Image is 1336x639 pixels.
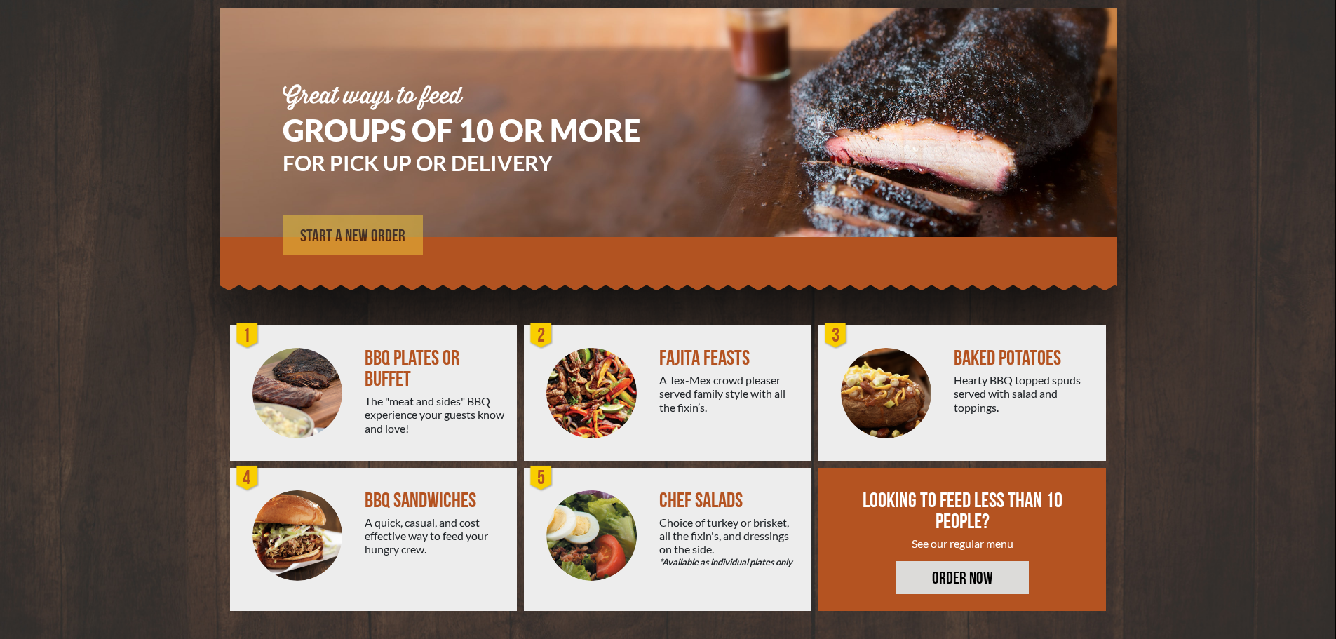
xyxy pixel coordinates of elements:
[861,490,1065,532] div: LOOKING TO FEED LESS THAN 10 PEOPLE?
[527,322,555,350] div: 2
[234,322,262,350] div: 1
[527,464,555,492] div: 5
[546,348,637,438] img: PEJ-Fajitas.png
[954,373,1095,414] div: Hearty BBQ topped spuds served with salad and toppings.
[300,228,405,245] span: START A NEW ORDER
[896,561,1029,594] a: ORDER NOW
[234,464,262,492] div: 4
[546,490,637,581] img: Salad-Circle.png
[659,556,800,569] em: *Available as individual plates only
[659,516,800,570] div: Choice of turkey or brisket, all the fixin's, and dressings on the side.
[252,348,343,438] img: PEJ-BBQ-Buffet.png
[283,86,682,108] div: Great ways to feed
[365,348,506,390] div: BBQ PLATES OR BUFFET
[365,516,506,556] div: A quick, casual, and cost effective way to feed your hungry crew.
[365,394,506,435] div: The "meat and sides" BBQ experience your guests know and love!
[841,348,931,438] img: PEJ-Baked-Potato.png
[252,490,343,581] img: PEJ-BBQ-Sandwich.png
[659,348,800,369] div: FAJITA FEASTS
[283,152,682,173] h3: FOR PICK UP OR DELIVERY
[283,115,682,145] h1: GROUPS OF 10 OR MORE
[283,215,423,255] a: START A NEW ORDER
[659,373,800,414] div: A Tex-Mex crowd pleaser served family style with all the fixin’s.
[861,537,1065,550] div: See our regular menu
[954,348,1095,369] div: BAKED POTATOES
[365,490,506,511] div: BBQ SANDWICHES
[659,490,800,511] div: CHEF SALADS
[822,322,850,350] div: 3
